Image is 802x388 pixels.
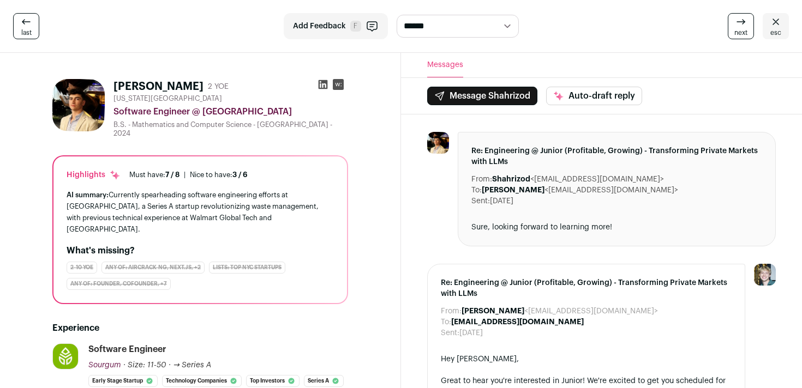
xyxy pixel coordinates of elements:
div: Sure, looking forward to learning more! [471,222,762,233]
a: esc [763,13,789,39]
img: 0c863f76b17c90e04d81c328bccd79d7dd47aeac3c4e998cb83c7461d98b38d5 [427,132,449,154]
h2: Experience [52,322,348,335]
div: Lists: Top NYC Startups [209,262,285,274]
div: 2 YOE [208,81,229,92]
dt: Sent: [471,196,490,207]
a: next [728,13,754,39]
span: AI summary: [67,191,109,198]
b: [PERSON_NAME] [482,186,544,194]
span: Re: Engineering @ Junior (Profitable, Growing) - Transforming Private Markets with LLMs [441,277,732,299]
div: Hey [PERSON_NAME], [441,354,732,365]
span: Add Feedback [293,21,346,32]
dd: [DATE] [459,328,483,338]
span: [US_STATE][GEOGRAPHIC_DATA] [113,94,222,103]
div: 2-10 YOE [67,262,97,274]
dt: From: [441,306,462,317]
h1: [PERSON_NAME] [113,79,204,94]
span: 7 / 8 [165,171,179,178]
button: Auto-draft reply [546,87,642,105]
div: Must have: [129,171,179,179]
b: [EMAIL_ADDRESS][DOMAIN_NAME] [451,318,584,326]
dt: Sent: [441,328,459,338]
img: 0c863f76b17c90e04d81c328bccd79d7dd47aeac3c4e998cb83c7461d98b38d5 [52,79,105,131]
dt: To: [441,317,451,328]
span: → Series A [173,361,211,369]
ul: | [129,171,248,179]
b: [PERSON_NAME] [462,307,524,315]
li: Series A [304,375,344,387]
dd: [DATE] [490,196,513,207]
span: next [734,28,747,37]
div: B.S. - Mathematics and Computer Science - [GEOGRAPHIC_DATA] - 2024 [113,120,348,138]
span: Re: Engineering @ Junior (Profitable, Growing) - Transforming Private Markets with LLMs [471,145,762,167]
h2: What's missing? [67,244,334,257]
button: Add Feedback F [284,13,388,39]
img: af46f099c745b98425094989604ba257e6c15726e291b993027a755d3410b54d.jpg [53,344,78,369]
button: Message Shahrizod [427,87,537,105]
dt: To: [471,185,482,196]
div: Nice to have: [190,171,248,179]
div: Currently spearheading software engineering efforts at [GEOGRAPHIC_DATA], a Series A startup revo... [67,189,334,235]
span: F [350,21,361,32]
span: · [169,360,171,371]
div: Highlights [67,169,121,180]
dt: From: [471,174,492,185]
div: Any of: Aircrack-ng, Next.js, +2 [101,262,205,274]
span: · Size: 11-50 [123,361,166,369]
img: 6494470-medium_jpg [754,264,776,286]
li: Technology Companies [162,375,242,387]
dd: <[EMAIL_ADDRESS][DOMAIN_NAME]> [462,306,658,317]
span: Sourgum [88,361,121,369]
span: esc [770,28,781,37]
span: 3 / 6 [232,171,248,178]
li: Early Stage Startup [88,375,158,387]
button: Messages [427,53,463,77]
span: last [21,28,32,37]
div: Software Engineer @ [GEOGRAPHIC_DATA] [113,105,348,118]
b: Shahrizod [492,175,530,183]
div: Any of: founder, cofounder, +7 [67,278,171,290]
a: last [13,13,39,39]
dd: <[EMAIL_ADDRESS][DOMAIN_NAME]> [492,174,664,185]
dd: <[EMAIL_ADDRESS][DOMAIN_NAME]> [482,185,678,196]
div: Software Engineer [88,343,166,355]
li: Top Investors [246,375,300,387]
